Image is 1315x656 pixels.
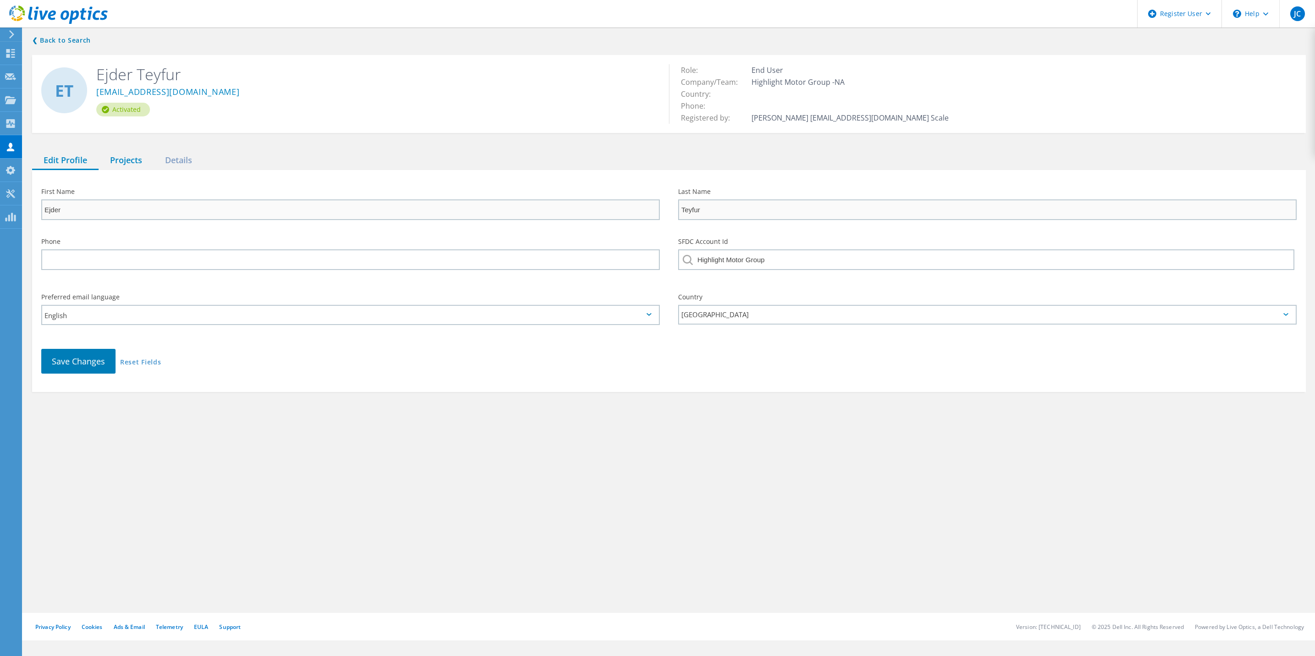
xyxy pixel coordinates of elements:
a: [EMAIL_ADDRESS][DOMAIN_NAME] [96,88,240,97]
span: JC [1294,10,1301,17]
a: Ads & Email [114,623,145,631]
div: Activated [96,103,150,116]
span: Company/Team: [681,77,747,87]
a: Cookies [82,623,103,631]
div: [GEOGRAPHIC_DATA] [678,305,1297,325]
span: Country: [681,89,720,99]
label: Phone [41,238,660,245]
a: EULA [194,623,208,631]
li: © 2025 Dell Inc. All Rights Reserved [1092,623,1184,631]
div: Edit Profile [32,151,99,170]
label: Last Name [678,188,1297,195]
svg: \n [1233,10,1241,18]
li: Powered by Live Optics, a Dell Technology [1195,623,1304,631]
button: Save Changes [41,349,116,374]
a: Live Optics Dashboard [9,19,108,26]
label: First Name [41,188,660,195]
span: Registered by: [681,113,739,123]
span: Phone: [681,101,714,111]
span: Role: [681,65,707,75]
a: Support [219,623,241,631]
span: ET [55,83,73,99]
a: Privacy Policy [35,623,71,631]
td: End User [749,64,951,76]
a: Telemetry [156,623,183,631]
li: Version: [TECHNICAL_ID] [1016,623,1081,631]
div: Details [154,151,204,170]
a: Back to search [32,35,91,46]
h2: Ejder Teyfur [96,64,655,84]
label: Preferred email language [41,294,660,300]
span: Save Changes [52,356,105,367]
td: [PERSON_NAME] [EMAIL_ADDRESS][DOMAIN_NAME] Scale [749,112,951,124]
div: Projects [99,151,154,170]
span: Highlight Motor Group -NA [751,77,854,87]
a: Reset Fields [120,359,161,367]
label: SFDC Account Id [678,238,1297,245]
label: Country [678,294,1297,300]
